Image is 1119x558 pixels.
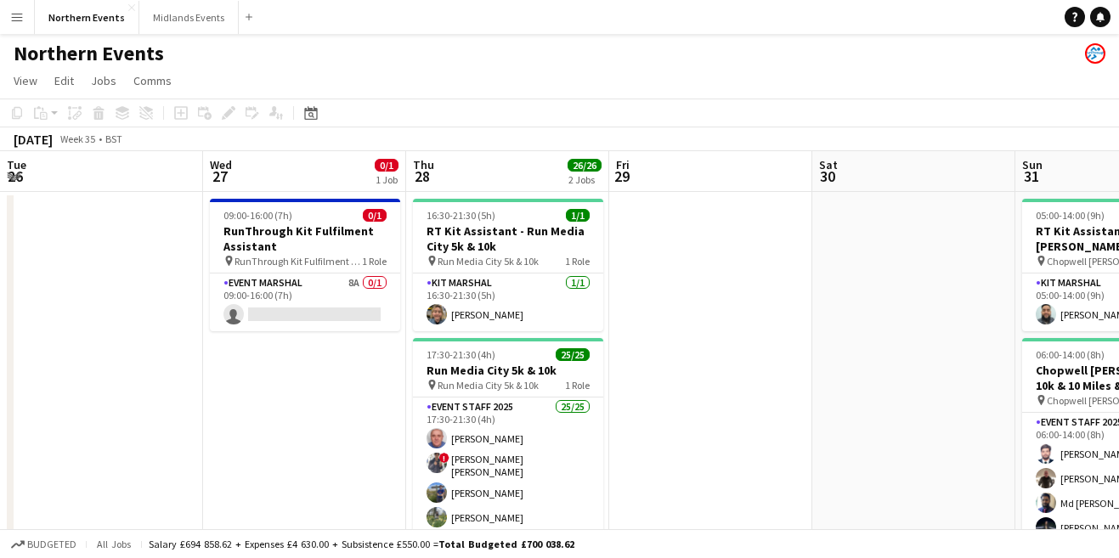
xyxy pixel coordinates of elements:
span: Comms [133,73,172,88]
span: 05:00-14:00 (9h) [1036,209,1105,222]
div: BST [105,132,122,145]
span: Run Media City 5k & 10k [438,379,539,392]
app-card-role: Kit Marshal1/116:30-21:30 (5h)[PERSON_NAME] [413,273,603,331]
span: 26/26 [568,159,602,172]
span: 27 [207,166,232,186]
span: Tue [7,157,26,172]
span: 29 [613,166,630,186]
button: Northern Events [35,1,139,34]
h3: RunThrough Kit Fulfilment Assistant [210,223,400,254]
span: 28 [410,166,434,186]
span: View [14,73,37,88]
span: Fri [616,157,630,172]
div: Salary £694 858.62 + Expenses £4 630.00 + Subsistence £550.00 = [149,538,574,550]
span: 17:30-21:30 (4h) [427,348,495,361]
div: [DATE] [14,131,53,148]
div: 1 Job [376,173,398,186]
h1: Northern Events [14,41,164,66]
button: Budgeted [8,535,79,554]
span: 1 Role [565,379,590,392]
span: 25/25 [556,348,590,361]
span: 0/1 [363,209,387,222]
span: Thu [413,157,434,172]
span: 1 Role [565,255,590,268]
span: 09:00-16:00 (7h) [223,209,292,222]
span: Sun [1022,157,1043,172]
h3: Run Media City 5k & 10k [413,363,603,378]
span: Sat [819,157,838,172]
span: All jobs [93,538,134,550]
span: 1/1 [566,209,590,222]
a: Comms [127,70,178,92]
span: Week 35 [56,132,99,145]
app-card-role: Event Marshal8A0/109:00-16:00 (7h) [210,273,400,331]
span: Run Media City 5k & 10k [438,255,539,268]
span: 06:00-14:00 (8h) [1036,348,1105,361]
span: 0/1 [375,159,398,172]
span: RunThrough Kit Fulfilment Assistant [235,255,362,268]
h3: RT Kit Assistant - Run Media City 5k & 10k [413,223,603,254]
span: ! [439,453,449,463]
div: 2 Jobs [568,173,601,186]
span: Wed [210,157,232,172]
a: View [7,70,44,92]
app-user-avatar: RunThrough Events [1085,43,1105,64]
a: Jobs [84,70,123,92]
span: Total Budgeted £700 038.62 [438,538,574,550]
span: 1 Role [362,255,387,268]
span: Edit [54,73,74,88]
span: 31 [1020,166,1043,186]
span: Budgeted [27,538,76,550]
span: 16:30-21:30 (5h) [427,209,495,222]
span: 26 [4,166,26,186]
span: 30 [817,166,838,186]
button: Midlands Events [139,1,239,34]
a: Edit [48,70,81,92]
span: Jobs [91,73,116,88]
app-job-card: 16:30-21:30 (5h)1/1RT Kit Assistant - Run Media City 5k & 10k Run Media City 5k & 10k1 RoleKit Ma... [413,199,603,331]
app-job-card: 09:00-16:00 (7h)0/1RunThrough Kit Fulfilment Assistant RunThrough Kit Fulfilment Assistant1 RoleE... [210,199,400,331]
